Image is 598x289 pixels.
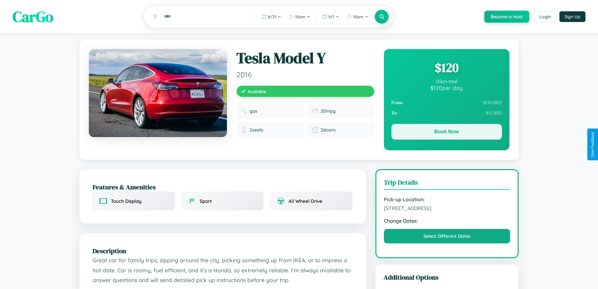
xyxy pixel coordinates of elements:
img: Tesla Model Y 2016 [89,49,227,137]
strong: Pick-up Location: [384,196,510,203]
div: Give Feedback [590,132,595,157]
h2: Description [93,246,353,255]
button: Select Different Dates [384,229,510,243]
div: 1 days total [391,79,502,84]
img: Doors [312,127,318,133]
span: Touch Display [111,198,142,204]
button: Become a Host [484,11,529,23]
img: Seats [241,127,247,133]
button: Login [534,11,556,22]
h1: Tesla Model Y [236,49,374,67]
strong: To: [391,110,398,116]
span: gas [250,108,257,114]
h3: Additional Options [384,273,511,282]
div: 9 / 1 / 2025 [391,108,502,118]
button: 9/1 [319,12,342,22]
img: Fuel type [241,108,247,114]
span: Sport [200,198,212,204]
img: Fuel efficiency [312,108,318,114]
p: Great car for family trips, zipping around the city, picking something up from IKEA, or to impres... [93,255,353,285]
strong: From: [391,100,404,105]
span: 2 doors [321,127,336,133]
button: 10am [286,12,314,22]
span: 2 seats [250,127,263,133]
span: All Wheel Drive [288,198,322,204]
span: [STREET_ADDRESS] [384,205,510,211]
span: 10am [353,14,364,19]
span: 10am [295,14,305,19]
h3: Trip Details [384,178,510,190]
div: $ 120 per day [391,84,502,91]
h2: Features & Amenities [93,182,353,192]
span: CarGo [13,6,53,27]
span: 9 / 1 [328,14,334,19]
strong: Change Dates: [384,218,510,224]
button: 10am [344,12,372,22]
button: Book Now [391,124,502,140]
span: 8 / 31 [268,14,276,19]
button: 8/31 [259,12,284,22]
span: Available [248,89,266,94]
span: 2016 [236,70,374,79]
button: Sign Up [559,11,585,22]
div: $ 120 [391,59,502,76]
span: 20 mpg [321,108,336,114]
div: 8 / 31 / 2025 [391,97,502,108]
